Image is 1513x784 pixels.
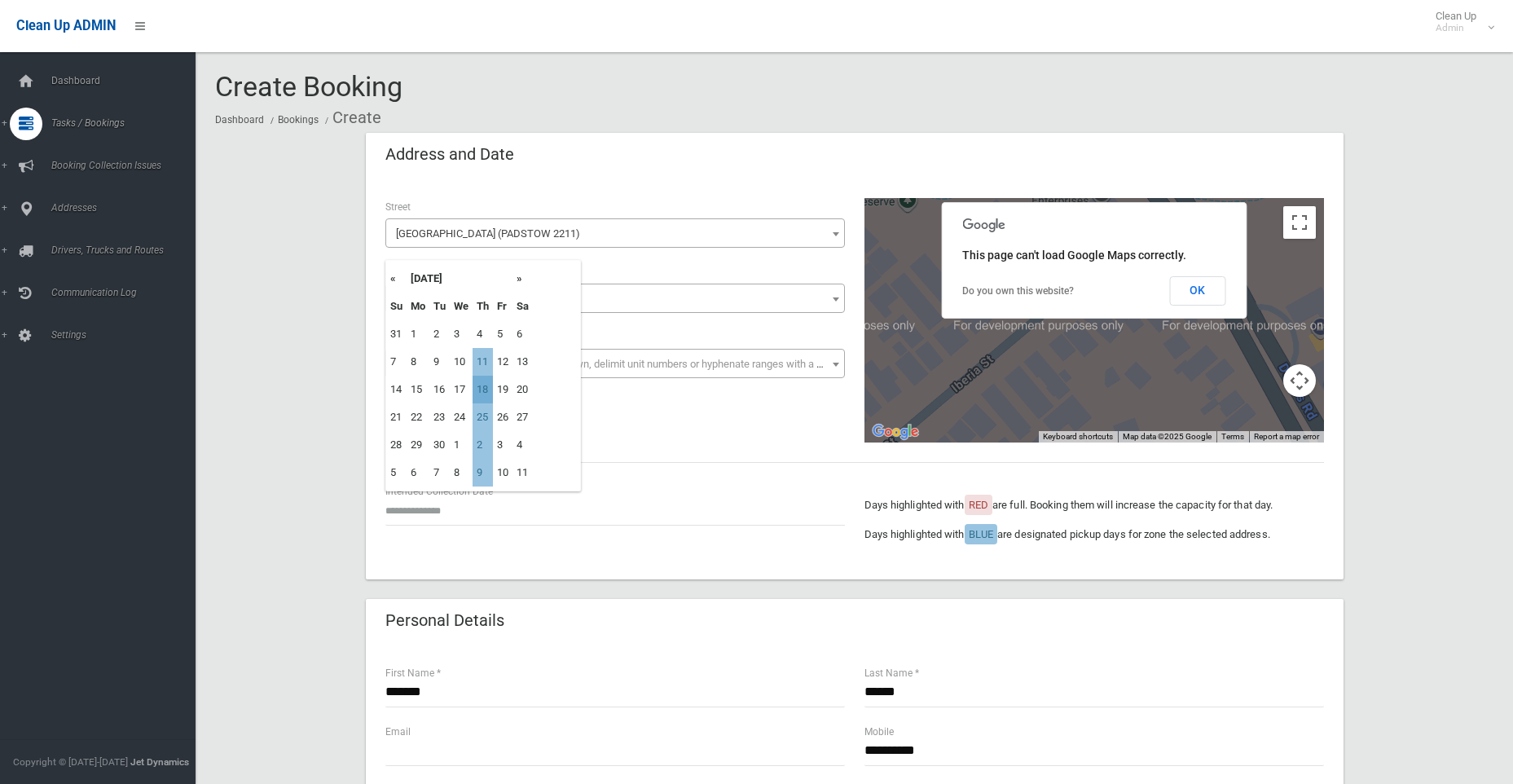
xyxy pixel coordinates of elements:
th: Fr [493,293,512,320]
td: 2 [429,320,450,348]
span: This page can't load Google Maps correctly. [962,249,1186,262]
span: Drivers, Trucks and Routes [46,244,208,256]
a: Do you own this website? [962,285,1074,297]
th: « [386,265,407,293]
td: 15 [407,376,429,403]
td: 27 [512,403,533,431]
header: Address and Date [366,139,534,170]
td: 7 [429,459,450,487]
td: 28 [386,431,407,459]
td: 8 [407,348,429,376]
td: 12 [493,348,512,376]
td: 11 [473,348,493,376]
td: 13 [512,348,533,376]
td: 9 [473,459,493,487]
p: Days highlighted with are designated pickup days for zone the selected address. [864,525,1324,544]
span: 53 [385,284,845,313]
td: 6 [512,320,533,348]
td: 1 [407,320,429,348]
span: Iberia Street (PADSTOW 2211) [389,222,841,245]
td: 19 [493,376,512,403]
td: 8 [450,459,473,487]
td: 5 [493,320,512,348]
a: Open this area in Google Maps (opens a new window) [869,421,922,443]
td: 23 [429,403,450,431]
th: Mo [407,293,429,320]
td: 10 [450,348,473,376]
td: 11 [512,459,533,487]
li: Create [321,103,381,133]
span: Copyright © [DATE]-[DATE] [13,756,128,768]
header: Personal Details [366,605,524,636]
td: 24 [450,403,473,431]
span: Addresses [46,202,208,214]
span: Clean Up ADMIN [16,18,116,33]
a: Dashboard [215,114,264,126]
th: Tu [429,293,450,320]
a: Report a map error [1254,432,1319,441]
td: 31 [386,320,407,348]
td: 20 [512,376,533,403]
td: 17 [450,376,473,403]
td: 10 [493,459,512,487]
th: Sa [512,293,533,320]
td: 30 [429,431,450,459]
td: 4 [512,431,533,459]
td: 5 [386,459,407,487]
th: We [450,293,473,320]
span: BLUE [969,528,993,540]
a: Bookings [278,114,319,126]
td: 14 [386,376,407,403]
th: [DATE] [407,265,512,293]
td: 29 [407,431,429,459]
button: Toggle fullscreen view [1283,206,1316,239]
span: 53 [389,288,841,311]
span: Settings [46,329,208,341]
td: 3 [493,431,512,459]
td: 26 [493,403,512,431]
td: 6 [407,459,429,487]
span: RED [969,499,988,511]
p: Days highlighted with are full. Booking them will increase the capacity for that day. [864,496,1324,515]
span: Map data ©2025 Google [1123,432,1212,441]
small: Admin [1436,22,1476,34]
td: 21 [386,403,407,431]
td: 2 [473,431,493,459]
button: Map camera controls [1283,364,1316,397]
span: Clean Up [1427,10,1493,34]
strong: Jet Dynamics [130,756,189,768]
span: Create Booking [215,70,402,103]
img: Google [869,421,922,443]
td: 1 [450,431,473,459]
td: 3 [450,320,473,348]
td: 16 [429,376,450,403]
td: 25 [473,403,493,431]
td: 18 [473,376,493,403]
span: Dashboard [46,75,208,86]
th: Th [473,293,493,320]
span: Communication Log [46,287,208,298]
button: OK [1169,276,1225,306]
span: Iberia Street (PADSTOW 2211) [385,218,845,248]
span: Tasks / Bookings [46,117,208,129]
td: 4 [473,320,493,348]
th: Su [386,293,407,320]
td: 7 [386,348,407,376]
span: Booking Collection Issues [46,160,208,171]
button: Keyboard shortcuts [1043,431,1113,443]
td: 9 [429,348,450,376]
th: » [512,265,533,293]
span: Select the unit number from the dropdown, delimit unit numbers or hyphenate ranges with a comma [396,358,851,370]
a: Terms (opens in new tab) [1221,432,1244,441]
td: 22 [407,403,429,431]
